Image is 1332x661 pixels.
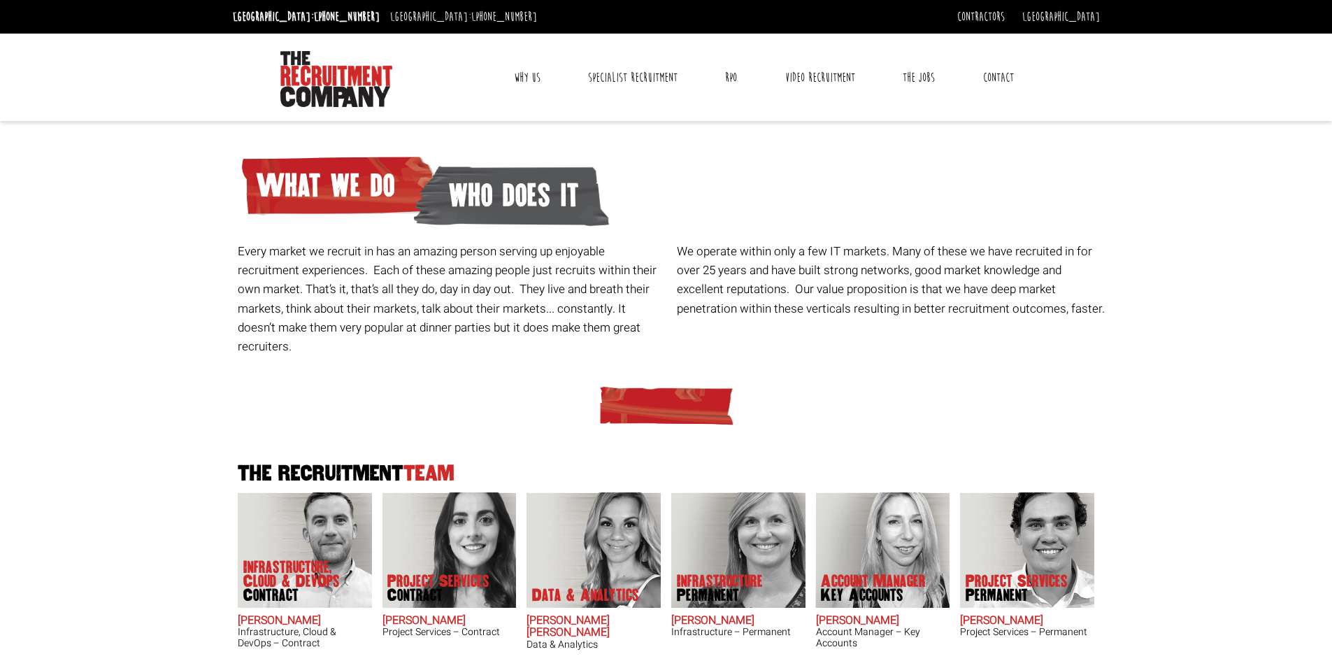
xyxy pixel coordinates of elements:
[243,560,355,602] p: Infrastructure, Cloud & DevOps
[671,492,805,608] img: Amanda Evans's Our Infrastructure Permanent
[966,588,1068,602] span: Permanent
[715,60,747,95] a: RPO
[387,574,489,602] p: Project Services
[387,588,489,602] span: Contract
[527,492,661,608] img: Anna-Maria Julie does Data & Analytics
[892,60,945,95] a: The Jobs
[527,639,661,650] h3: Data & Analytics
[677,574,763,602] p: Infrastructure
[775,60,866,95] a: Video Recruitment
[960,492,1094,608] img: Sam McKay does Project Services Permanent
[382,492,516,608] img: Claire Sheerin does Project Services Contract
[815,492,950,608] img: Frankie Gaffney's our Account Manager Key Accounts
[403,462,454,485] span: Team
[238,627,372,648] h3: Infrastructure, Cloud & DevOps – Contract
[280,51,392,107] img: The Recruitment Company
[229,6,383,28] li: [GEOGRAPHIC_DATA]:
[532,588,639,602] p: Data & Analytics
[578,60,688,95] a: Specialist Recruitment
[821,574,926,602] p: Account Manager
[527,615,661,639] h2: [PERSON_NAME] [PERSON_NAME]
[238,615,372,627] h2: [PERSON_NAME]
[382,627,517,637] h3: Project Services – Contract
[816,627,950,648] h3: Account Manager – Key Accounts
[677,588,763,602] span: Permanent
[973,60,1024,95] a: Contact
[1022,9,1100,24] a: [GEOGRAPHIC_DATA]
[821,588,926,602] span: Key Accounts
[238,492,372,608] img: Adam Eshet does Infrastructure, Cloud & DevOps Contract
[1102,300,1105,318] span: .
[503,60,551,95] a: Why Us
[816,615,950,627] h2: [PERSON_NAME]
[387,6,540,28] li: [GEOGRAPHIC_DATA]:
[966,574,1068,602] p: Project Services
[382,615,517,627] h2: [PERSON_NAME]
[314,9,380,24] a: [PHONE_NUMBER]
[960,627,1094,637] h3: Project Services – Permanent
[238,242,666,356] p: Every market we recruit in has an amazing person serving up enjoyable recruitment experiences. Ea...
[957,9,1005,24] a: Contractors
[243,588,355,602] span: Contract
[960,615,1094,627] h2: [PERSON_NAME]
[671,627,805,637] h3: Infrastructure – Permanent
[233,463,1100,485] h2: The Recruitment
[671,615,805,627] h2: [PERSON_NAME]
[677,242,1105,318] p: We operate within only a few IT markets. Many of these we have recruited in for over 25 years and...
[471,9,537,24] a: [PHONE_NUMBER]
